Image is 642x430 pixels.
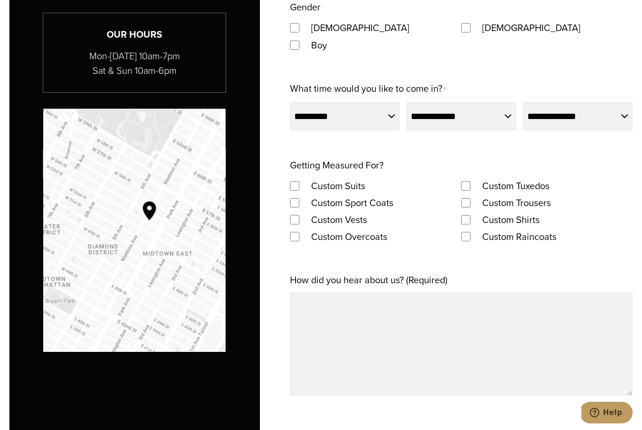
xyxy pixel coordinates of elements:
label: Custom Trousers [473,194,560,211]
label: Custom Tuxedos [473,177,559,194]
label: Custom Raincoats [473,228,566,245]
h3: Our Hours [43,27,226,42]
label: Boy [302,37,337,54]
label: [DEMOGRAPHIC_DATA] [473,19,590,36]
label: Custom Overcoats [302,228,397,245]
img: Google map with pin showing Alan David location at Madison Avenue & 53rd Street NY [43,109,226,352]
label: How did you hear about us? (Required) [290,271,447,288]
label: [DEMOGRAPHIC_DATA] [302,19,419,36]
legend: Getting Measured For? [290,157,384,174]
a: Map to Alan David Custom [43,109,226,352]
iframe: Opens a widget where you can chat to one of our agents [581,402,633,425]
label: Custom Shirts [473,211,549,228]
p: Mon-[DATE] 10am-7pm Sat & Sun 10am-6pm [43,49,226,78]
label: Custom Sport Coats [302,194,403,211]
label: What time would you like to come in? [290,80,446,98]
label: Custom Suits [302,177,375,194]
label: Custom Vests [302,211,376,228]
